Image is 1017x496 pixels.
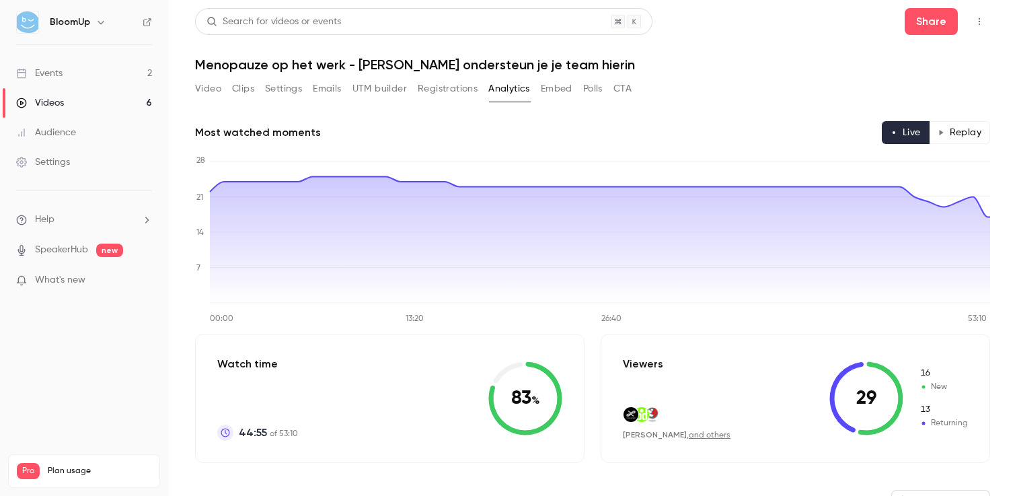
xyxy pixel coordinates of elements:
[206,15,341,29] div: Search for videos or events
[17,11,38,33] img: BloomUp
[16,67,63,80] div: Events
[623,430,687,439] span: [PERSON_NAME]
[16,96,64,110] div: Videos
[623,429,730,441] div: ,
[48,466,151,476] span: Plan usage
[196,229,204,237] tspan: 14
[16,155,70,169] div: Settings
[623,356,663,372] p: Viewers
[352,78,407,100] button: UTM builder
[969,11,990,32] button: Top Bar Actions
[313,78,341,100] button: Emails
[35,243,88,257] a: SpeakerHub
[634,407,649,422] img: blijdorp.be
[583,78,603,100] button: Polls
[613,78,632,100] button: CTA
[689,431,730,439] a: and others
[196,264,200,273] tspan: 7
[196,194,203,202] tspan: 21
[195,57,990,73] h1: Menopauze op het werk - [PERSON_NAME] ondersteun je je team hierin
[96,244,123,257] span: new
[418,78,478,100] button: Registrations
[16,126,76,139] div: Audience
[905,8,958,35] button: Share
[50,15,90,29] h6: BloomUp
[210,315,233,323] tspan: 00:00
[232,78,254,100] button: Clips
[195,78,221,100] button: Video
[488,78,530,100] button: Analytics
[217,356,298,372] p: Watch time
[882,121,930,144] button: Live
[239,425,298,441] p: of 53:10
[239,425,267,441] span: 44:55
[645,407,660,422] img: solidaris.be
[541,78,572,100] button: Embed
[136,275,152,287] iframe: Noticeable Trigger
[929,121,990,144] button: Replay
[601,315,621,323] tspan: 26:40
[968,315,987,323] tspan: 53:10
[196,157,205,165] tspan: 28
[624,407,638,422] img: liedekerke.com
[265,78,302,100] button: Settings
[17,463,40,479] span: Pro
[919,367,968,380] span: New
[195,125,321,141] h2: Most watched moments
[406,315,424,323] tspan: 13:20
[35,273,85,287] span: What's new
[16,213,152,227] li: help-dropdown-opener
[35,213,54,227] span: Help
[919,381,968,393] span: New
[919,404,968,416] span: Returning
[919,417,968,429] span: Returning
